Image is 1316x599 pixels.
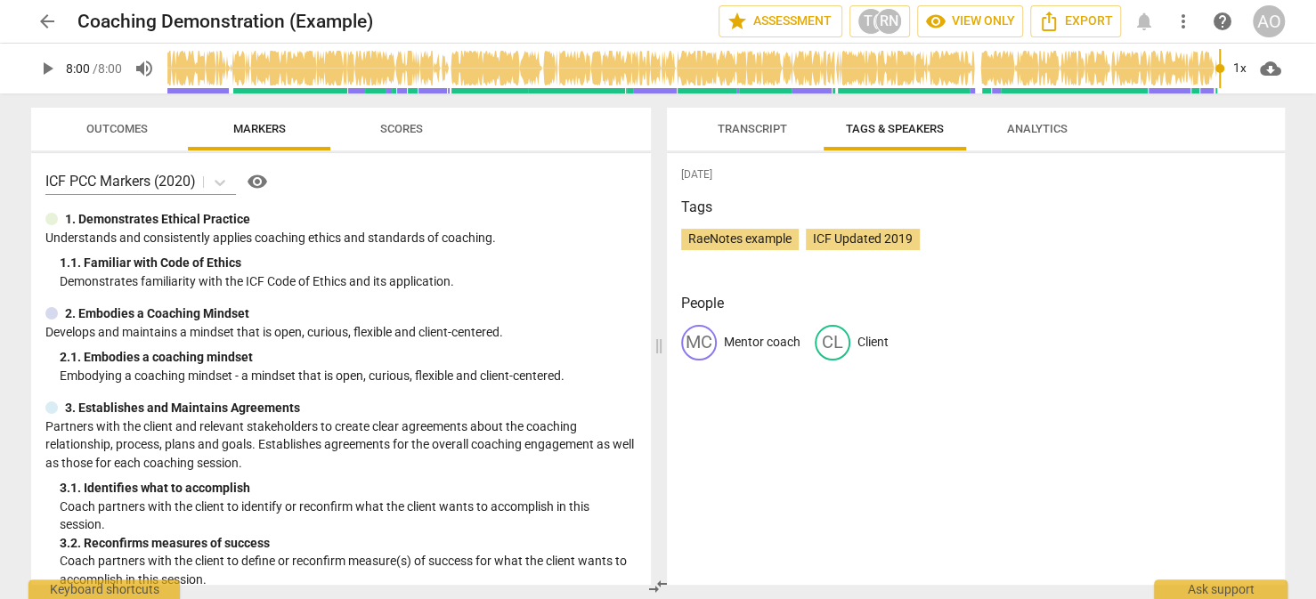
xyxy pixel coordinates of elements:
[681,293,1271,314] h3: People
[681,197,1271,218] h3: Tags
[60,254,637,272] div: 1. 1. Familiar with Code of Ethics
[37,11,58,32] span: arrow_back
[681,325,717,360] div: MC
[45,323,637,342] p: Develops and maintains a mindset that is open, curious, flexible and client-centered.
[243,167,272,196] button: Help
[1154,579,1288,599] div: Ask support
[1223,54,1256,83] div: 1x
[718,122,787,135] span: Transcript
[65,210,250,229] p: 1. Demonstrates Ethical Practice
[45,417,637,473] p: Partners with the client and relevant stakeholders to create clear agreements about the coaching ...
[60,348,637,367] div: 2. 1. Embodies a coaching mindset
[925,11,946,32] span: visibility
[28,579,180,599] div: Keyboard shortcuts
[875,8,902,35] div: RN
[45,171,196,191] p: ICF PCC Markers (2020)
[60,498,637,534] p: Coach partners with the client to identify or reconfirm what the client wants to accomplish in th...
[1173,11,1194,32] span: more_vert
[93,61,122,76] span: / 8:00
[727,11,834,32] span: Assessment
[60,367,637,385] p: Embodying a coaching mindset - a mindset that is open, curious, flexible and client-centered.
[65,304,249,323] p: 2. Embodies a Coaching Mindset
[849,5,910,37] button: T(RN
[647,576,669,597] span: compare_arrows
[37,58,58,79] span: play_arrow
[1253,5,1285,37] button: AO
[1206,5,1239,37] a: Help
[45,229,637,247] p: Understands and consistently applies coaching ethics and standards of coaching.
[1260,58,1281,79] span: cloud_download
[681,231,799,246] span: RaeNotes example
[857,8,884,35] div: T(
[233,122,286,135] span: Markers
[66,61,90,76] span: 8:00
[60,272,637,291] p: Demonstrates familiarity with the ICF Code of Ethics and its application.
[925,11,1015,32] span: View only
[857,333,889,352] p: Client
[77,11,373,33] h2: Coaching Demonstration (Example)
[380,122,423,135] span: Scores
[1038,11,1113,32] span: Export
[681,167,1271,182] span: [DATE]
[236,167,272,196] a: Help
[60,479,637,498] div: 3. 1. Identifies what to accomplish
[247,171,268,192] span: visibility
[1007,122,1068,135] span: Analytics
[31,53,63,85] button: Play
[60,534,637,553] div: 3. 2. Reconfirms measures of success
[724,333,800,352] p: Mentor coach
[1030,5,1121,37] button: Export
[815,325,850,360] div: CL
[86,122,148,135] span: Outcomes
[1212,11,1233,32] span: help
[65,399,300,417] p: 3. Establishes and Maintains Agreements
[60,552,637,588] p: Coach partners with the client to define or reconfirm measure(s) of success for what the client w...
[846,122,944,135] span: Tags & Speakers
[806,231,920,246] span: ICF Updated 2019
[128,53,160,85] button: Volume
[727,11,748,32] span: star
[719,5,842,37] button: Assessment
[134,58,155,79] span: volume_up
[917,5,1023,37] button: View only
